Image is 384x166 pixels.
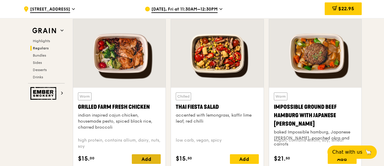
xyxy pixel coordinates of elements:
[33,68,47,72] span: Desserts
[30,6,70,13] span: [STREET_ADDRESS]
[33,75,43,79] span: Drinks
[176,154,187,163] span: $15.
[78,154,90,163] span: $15.
[187,156,192,161] span: 50
[365,149,372,156] span: 🦙
[327,146,377,159] button: Chat with us🦙
[338,6,354,11] span: $22.95
[328,154,357,164] div: Add
[176,112,259,124] div: accented with lemongrass, kaffir lime leaf, red chilli
[274,129,357,147] div: baked Impossible hamburg, Japanese [PERSON_NAME], poached okra and carrots
[78,103,161,111] div: Grilled Farm Fresh Chicken
[30,87,58,100] img: Ember Smokery web logo
[230,154,259,164] div: Add
[33,46,49,50] span: Regulars
[332,149,362,156] span: Chat with us
[78,112,161,130] div: indian inspired cajun chicken, housemade pesto, spiced black rice, charred broccoli
[33,53,46,58] span: Bundles
[30,25,58,36] img: Grain web logo
[176,103,259,111] div: Thai Fiesta Salad
[286,156,290,161] span: 50
[274,137,357,149] div: vegan, contains allium, soy, wheat
[274,103,357,128] div: Impossible Ground Beef Hamburg with Japanese [PERSON_NAME]
[176,137,259,149] div: low carb, vegan, spicy
[33,39,50,43] span: Highlights
[176,92,191,100] div: Chilled
[78,137,161,149] div: high protein, contains allium, dairy, nuts, soy
[151,6,218,13] span: [DATE], Fri at 11:30AM–12:30PM
[274,154,286,163] span: $21.
[78,92,91,100] div: Warm
[33,61,42,65] span: Sides
[90,156,94,161] span: 00
[274,92,287,100] div: Warm
[132,154,161,164] div: Add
